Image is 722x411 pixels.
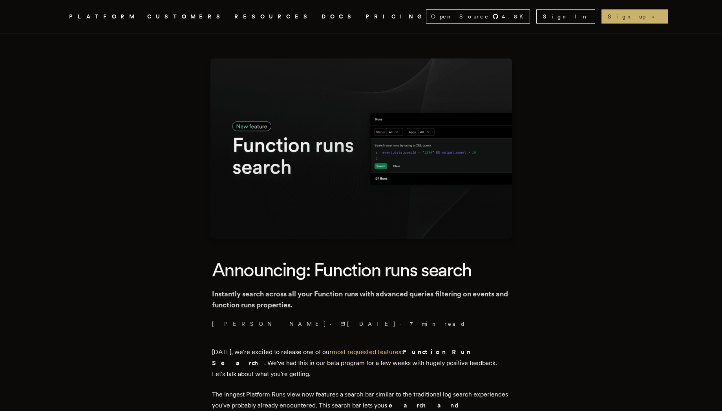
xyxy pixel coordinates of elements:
[69,12,138,22] button: PLATFORM
[601,9,668,24] a: Sign up
[366,12,426,22] a: PRICING
[212,320,510,328] p: · ·
[536,9,595,24] a: Sign In
[502,13,528,20] span: 4.8 K
[212,258,510,282] h1: Announcing: Function runs search
[212,348,471,367] strong: Function Run Search
[332,348,401,356] a: most requested features
[212,347,510,380] p: [DATE], we're excited to release one of our : . We've had this in our beta program for a few week...
[340,320,396,328] span: [DATE]
[410,320,466,328] span: 7 min read
[234,12,312,22] button: RESOURCES
[322,12,356,22] a: DOCS
[212,320,327,328] a: [PERSON_NAME]
[649,13,662,20] span: →
[210,58,512,239] img: Featured image for Announcing: Function runs search blog post
[431,13,489,20] span: Open Source
[147,12,225,22] a: CUSTOMERS
[212,289,510,311] p: Instantly search across all your Function runs with advanced queries filtering on events and func...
